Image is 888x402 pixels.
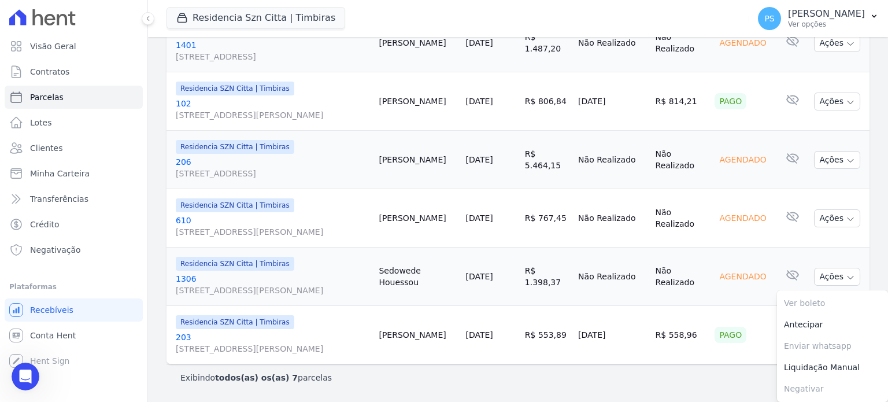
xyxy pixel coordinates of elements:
td: R$ 814,21 [651,72,711,131]
span: Parcelas [30,91,64,103]
td: [DATE] [573,72,650,131]
span: Transferências [30,193,88,205]
td: [PERSON_NAME] [374,306,461,364]
div: Adriane [41,223,72,235]
a: [DATE] [465,213,493,223]
div: Plataformas [9,280,138,294]
span: Visão Geral [30,40,76,52]
td: [PERSON_NAME] [374,189,461,248]
a: 203[STREET_ADDRESS][PERSON_NAME] [176,331,369,355]
a: Crédito [5,213,143,236]
button: Residencia Szn Citta | Timbiras [166,7,345,29]
span: Mensagens [32,324,84,333]
div: Adriane [41,52,72,64]
div: Fechar [203,5,224,25]
div: • Há 3sem [75,138,115,150]
b: todos(as) os(as) 7 [215,373,298,382]
button: Ações [814,268,860,286]
img: Profile image for Adriane [13,255,36,278]
span: Enviar whatsapp [777,335,888,357]
button: Ações [814,93,860,110]
span: [STREET_ADDRESS][PERSON_NAME] [176,343,369,355]
a: [DATE] [465,155,493,164]
td: [PERSON_NAME] [374,131,461,189]
a: 1306[STREET_ADDRESS][PERSON_NAME] [176,273,369,296]
a: Recebíveis [5,298,143,322]
a: Clientes [5,137,143,160]
h1: Mensagens [82,5,152,25]
a: Visão Geral [5,35,143,58]
a: 102[STREET_ADDRESS][PERSON_NAME] [176,98,369,121]
img: Profile image for Adriane [13,212,36,235]
div: Agendado [715,35,771,51]
a: Conta Hent [5,324,143,347]
td: [PERSON_NAME] [374,14,461,72]
td: Não Realizado [651,248,711,306]
img: Profile image for Adriane [13,126,36,149]
span: Isso mesmo [PERSON_NAME]. Alterei no SZN Cittá, pois de fato estava cadastrado o e-mail do [PERSO... [41,41,694,50]
a: Antecipar [777,314,888,335]
span: Ver boleto [777,293,888,314]
p: [PERSON_NAME] [788,8,865,20]
img: Profile image for Adriane [13,40,36,64]
div: Adriane [41,180,72,193]
span: Ajuda [162,324,185,333]
td: Não Realizado [651,131,711,189]
div: Adriane [41,138,72,150]
span: Residencia SZN Citta | Timbiras [176,257,294,271]
div: Adriane [41,95,72,107]
td: [DATE] [573,306,650,364]
span: Residencia SZN Citta | Timbiras [176,82,294,95]
span: Clientes [30,142,62,154]
button: Ações [814,209,860,227]
span: Recebíveis [30,304,73,316]
span: Lotes [30,117,52,128]
span: Minha Carteira [30,168,90,179]
td: Sedowede Houessou [374,248,461,306]
a: 1401[STREET_ADDRESS] [176,39,369,62]
button: Ajuda [116,296,231,342]
div: • Há 6sem [75,223,115,235]
span: PS [764,14,774,23]
iframe: Intercom live chat [12,363,39,390]
td: Não Realizado [573,14,650,72]
span: [STREET_ADDRESS] [176,168,369,179]
td: R$ 558,96 [651,306,711,364]
div: Adriane [41,266,72,278]
img: Profile image for Adriane [13,83,36,106]
td: Não Realizado [573,131,650,189]
span: Negativação [30,244,81,256]
td: Não Realizado [651,189,711,248]
div: Agendado [715,210,771,226]
span: Crédito [30,219,60,230]
td: Não Realizado [573,248,650,306]
td: R$ 767,45 [520,189,573,248]
span: Conta Hent [30,330,76,341]
td: R$ 553,89 [520,306,573,364]
span: Residencia SZN Citta | Timbiras [176,140,294,154]
div: • Há 4d [75,52,103,64]
a: 206[STREET_ADDRESS] [176,156,369,179]
span: Contratos [30,66,69,78]
p: Ver opções [788,20,865,29]
a: [DATE] [465,97,493,106]
div: Pago [715,93,746,109]
a: Liquidação Manual [777,357,888,378]
button: Ações [814,151,860,169]
div: Agendado [715,152,771,168]
div: • Há 2sem [75,95,115,107]
span: ☺️😉 [41,84,60,93]
span: [STREET_ADDRESS][PERSON_NAME] [176,285,369,296]
td: R$ 5.464,15 [520,131,573,189]
td: R$ 806,84 [520,72,573,131]
a: Transferências [5,187,143,211]
a: 610[STREET_ADDRESS][PERSON_NAME] [176,215,369,238]
span: [STREET_ADDRESS] [176,51,369,62]
button: Ações [814,34,860,52]
span: [STREET_ADDRESS][PERSON_NAME] [176,109,369,121]
button: Envie uma mensagem [47,260,184,283]
a: Contratos [5,60,143,83]
td: Não Realizado [651,14,711,72]
a: Negativação [5,238,143,261]
div: • Há 4sem [75,180,115,193]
